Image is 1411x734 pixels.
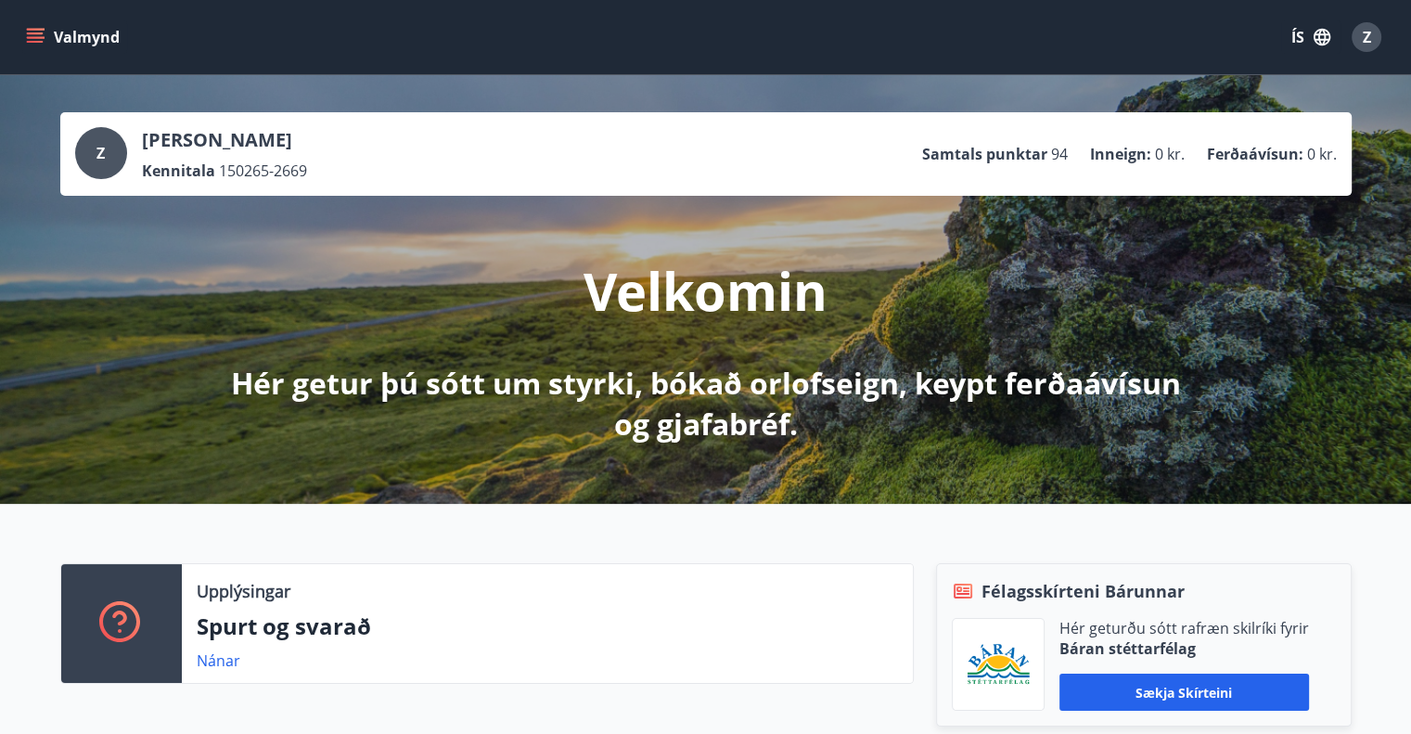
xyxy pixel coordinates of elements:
[1059,674,1309,711] button: Sækja skírteini
[1307,144,1337,164] span: 0 kr.
[1344,15,1389,59] button: Z
[1155,144,1185,164] span: 0 kr.
[1090,144,1151,164] p: Inneign :
[584,255,827,326] p: Velkomin
[22,20,127,54] button: menu
[1059,638,1309,659] p: Báran stéttarfélag
[1051,144,1068,164] span: 94
[981,579,1185,603] span: Félagsskírteni Bárunnar
[1363,27,1371,47] span: Z
[219,161,307,181] span: 150265-2669
[197,650,240,671] a: Nánar
[142,127,307,153] p: [PERSON_NAME]
[967,643,1030,687] img: Bz2lGXKH3FXEIQKvoQ8VL0Fr0uCiWgfgA3I6fSs8.png
[922,144,1047,164] p: Samtals punktar
[1059,618,1309,638] p: Hér geturðu sótt rafræn skilríki fyrir
[1207,144,1303,164] p: Ferðaávísun :
[1281,20,1340,54] button: ÍS
[96,143,105,163] span: Z
[197,579,290,603] p: Upplýsingar
[197,611,898,642] p: Spurt og svarað
[142,161,215,181] p: Kennitala
[216,363,1196,444] p: Hér getur þú sótt um styrki, bókað orlofseign, keypt ferðaávísun og gjafabréf.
